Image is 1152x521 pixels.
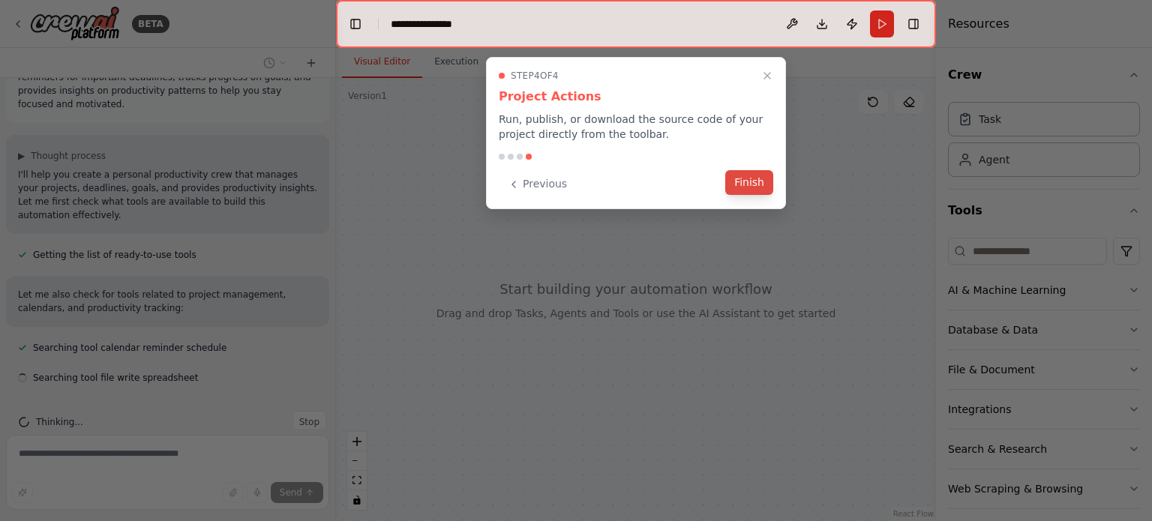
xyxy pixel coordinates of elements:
[499,112,773,142] p: Run, publish, or download the source code of your project directly from the toolbar.
[758,67,776,85] button: Close walkthrough
[499,172,576,196] button: Previous
[511,70,559,82] span: Step 4 of 4
[345,13,366,34] button: Hide left sidebar
[499,88,773,106] h3: Project Actions
[725,170,773,195] button: Finish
